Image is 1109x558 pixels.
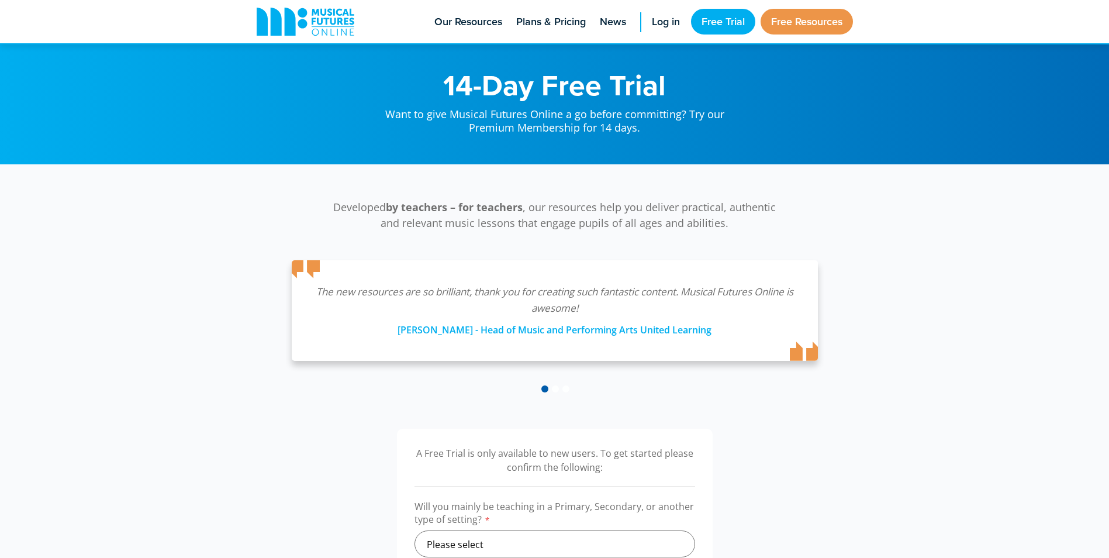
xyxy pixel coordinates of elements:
[516,14,586,30] span: Plans & Pricing
[414,500,695,531] label: Will you mainly be teaching in a Primary, Secondary, or another type of setting?
[761,9,853,35] a: Free Resources
[414,446,695,474] p: A Free Trial is only available to new users. To get started please confirm the following:
[691,9,755,35] a: Free Trial
[327,199,783,231] p: Developed , our resources help you deliver practical, authentic and relevant music lessons that e...
[315,284,794,316] p: The new resources are so brilliant, thank you for creating such fantastic content. Musical Future...
[386,200,523,214] strong: by teachers – for teachers
[600,14,626,30] span: News
[374,70,736,99] h1: 14-Day Free Trial
[652,14,680,30] span: Log in
[374,99,736,135] p: Want to give Musical Futures Online a go before committing? Try our Premium Membership for 14 days.
[315,316,794,337] div: [PERSON_NAME] - Head of Music and Performing Arts United Learning
[434,14,502,30] span: Our Resources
